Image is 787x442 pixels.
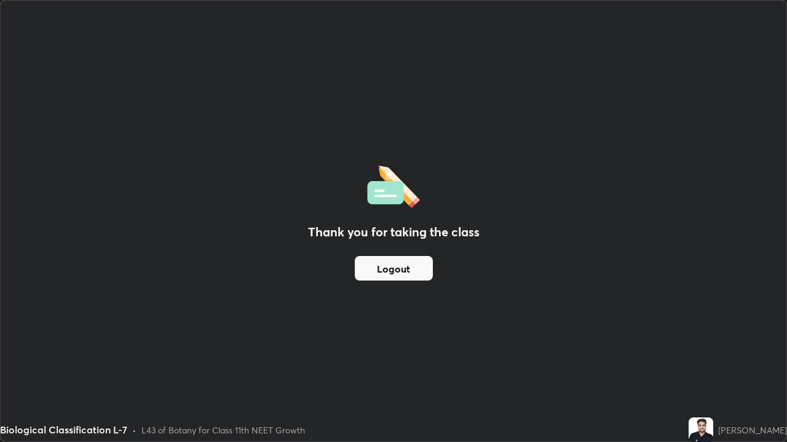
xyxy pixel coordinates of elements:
div: • [132,424,136,436]
button: Logout [355,256,433,281]
img: offlineFeedback.1438e8b3.svg [367,161,420,208]
div: [PERSON_NAME] [718,424,787,436]
div: L43 of Botany for Class 11th NEET Growth [141,424,305,436]
img: 552f2e5bc55d4378a1c7ad7c08f0c226.jpg [689,417,713,442]
h2: Thank you for taking the class [308,223,480,241]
